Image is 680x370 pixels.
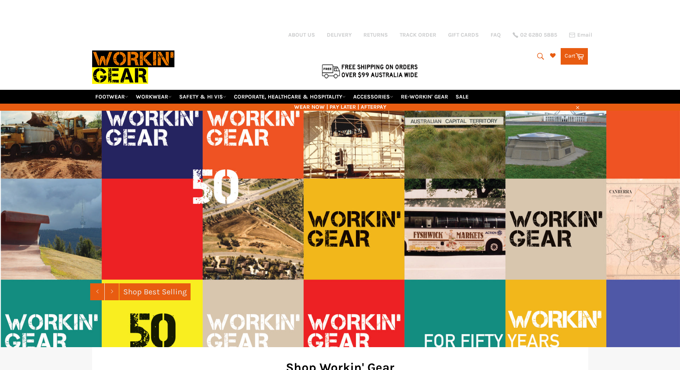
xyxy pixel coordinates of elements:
a: DELIVERY [327,31,352,39]
a: Cart [561,48,588,65]
img: Flat $9.95 shipping Australia wide [321,63,419,79]
span: Email [577,32,592,38]
span: 02 6280 5885 [520,32,557,38]
a: GIFT CARDS [448,31,479,39]
img: Workin Gear leaders in Workwear, Safety Boots, PPE, Uniforms. Australia's No.1 in Workwear [92,45,174,89]
a: ABOUT US [288,31,315,39]
a: RE-WORKIN' GEAR [398,90,451,104]
a: RETURNS [363,31,388,39]
a: SAFETY & HI VIS [176,90,230,104]
a: TRACK ORDER [400,31,436,39]
a: CORPORATE, HEALTHCARE & HOSPITALITY [231,90,349,104]
a: FOOTWEAR [92,90,132,104]
a: ACCESSORIES [350,90,397,104]
a: FAQ [491,31,501,39]
a: WORKWEAR [133,90,175,104]
a: 02 6280 5885 [513,32,557,38]
a: Email [569,32,592,38]
span: WEAR NOW | PAY LATER | AFTERPAY [92,103,588,111]
a: SALE [452,90,472,104]
a: Shop Best Selling [119,283,191,300]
